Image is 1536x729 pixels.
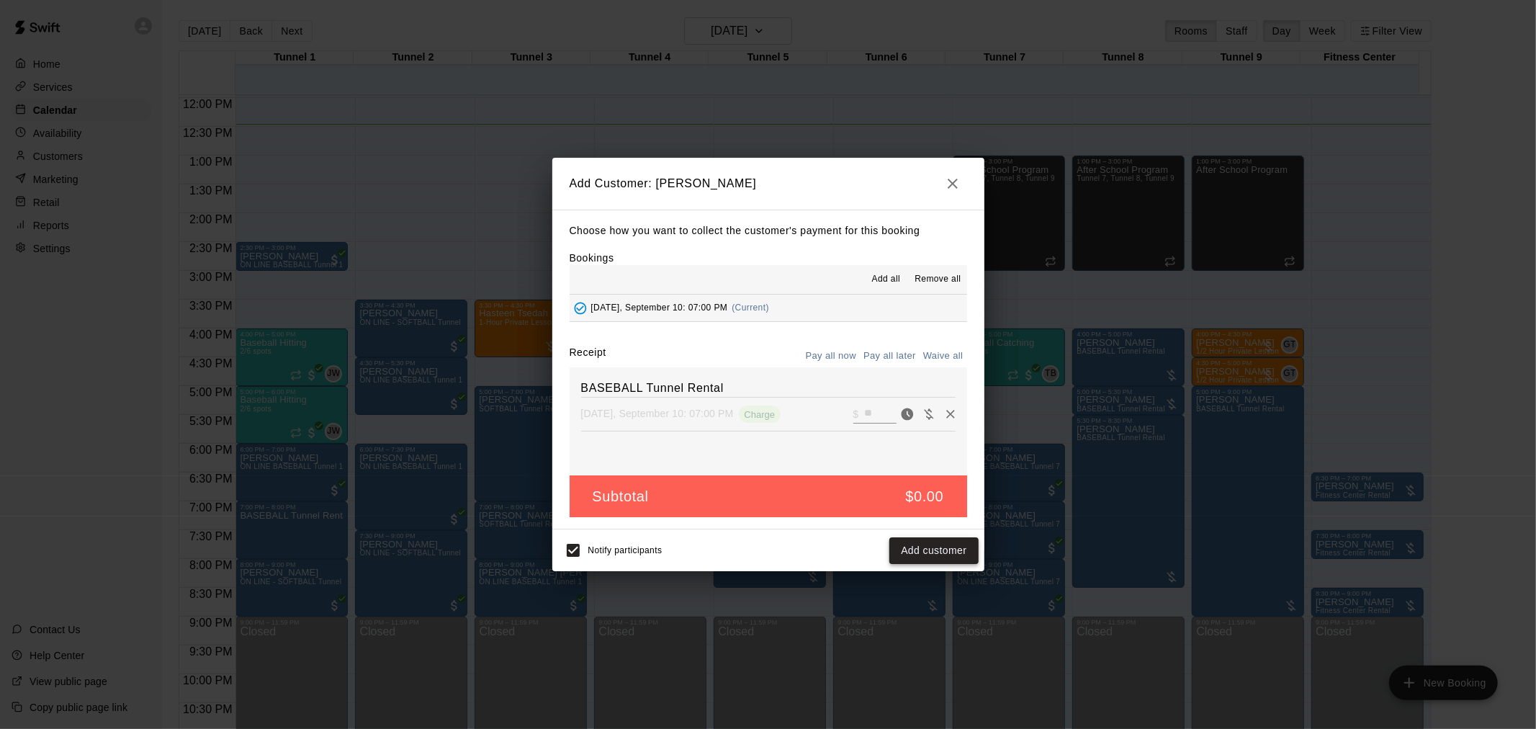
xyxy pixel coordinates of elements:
span: Notify participants [588,546,663,556]
button: Added - Collect Payment[DATE], September 10: 07:00 PM(Current) [570,295,967,321]
span: Add all [872,272,901,287]
button: Remove [940,403,961,425]
button: Add customer [889,537,978,564]
label: Receipt [570,345,606,367]
button: Add all [863,268,909,291]
span: Pay now [897,407,918,419]
h6: BASEBALL Tunnel Rental [581,379,956,398]
span: (Current) [732,303,769,313]
h5: $0.00 [905,487,943,506]
p: [DATE], September 10: 07:00 PM [581,406,734,421]
label: Bookings [570,252,614,264]
span: Waive payment [918,407,940,419]
span: Remove all [915,272,961,287]
h5: Subtotal [593,487,649,506]
button: Remove all [909,268,966,291]
p: Choose how you want to collect the customer's payment for this booking [570,222,967,240]
h2: Add Customer: [PERSON_NAME] [552,158,984,210]
button: Pay all later [860,345,920,367]
button: Added - Collect Payment [570,298,591,319]
button: Waive all [920,345,967,367]
p: $ [853,407,859,421]
span: [DATE], September 10: 07:00 PM [591,303,728,313]
button: Pay all now [802,345,861,367]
